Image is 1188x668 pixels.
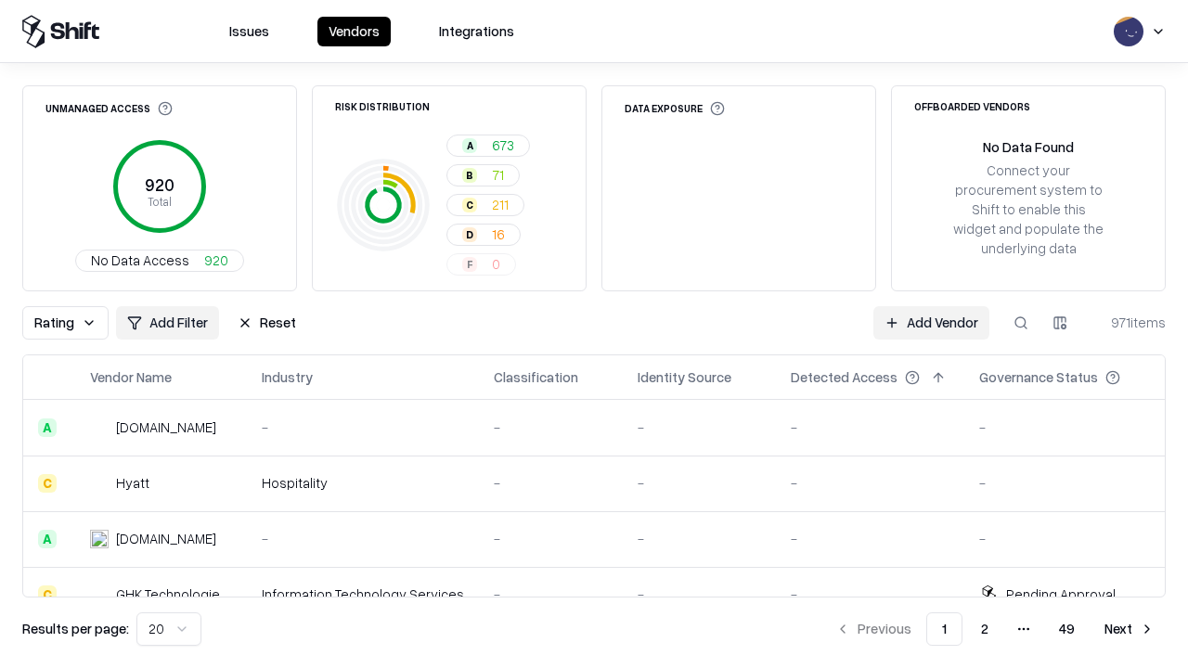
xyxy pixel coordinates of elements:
div: - [494,473,608,493]
span: 71 [492,165,504,185]
button: 49 [1044,612,1090,646]
div: - [979,417,1150,437]
div: Information Technology Services [262,584,464,604]
div: Vendor Name [90,367,172,387]
button: D16 [446,224,521,246]
div: - [262,417,464,437]
button: C211 [446,194,524,216]
div: Data Exposure [625,101,725,116]
nav: pagination [824,612,1166,646]
div: A [462,138,477,153]
div: Classification [494,367,578,387]
button: No Data Access920 [75,250,244,272]
div: A [38,530,57,548]
div: D [462,227,477,242]
div: - [791,473,949,493]
div: Unmanaged Access [45,101,173,116]
div: Offboarded Vendors [914,101,1030,111]
span: 673 [492,135,514,155]
span: 16 [492,225,505,244]
div: C [38,585,57,604]
div: Connect your procurement system to Shift to enable this widget and populate the underlying data [951,161,1105,259]
button: Add Filter [116,306,219,340]
span: 211 [492,195,509,214]
div: - [494,584,608,604]
button: A673 [446,135,530,157]
button: Integrations [428,17,525,46]
div: - [262,529,464,548]
div: No Data Found [983,137,1074,157]
tspan: 920 [145,174,174,195]
div: A [38,418,57,437]
div: - [638,417,761,437]
div: Governance Status [979,367,1098,387]
div: C [462,198,477,212]
img: intrado.com [90,418,109,437]
div: Hyatt [116,473,149,493]
button: B71 [446,164,520,186]
div: - [979,473,1150,493]
button: Vendors [317,17,391,46]
div: B [462,168,477,183]
img: GHK Technologies Inc. [90,585,109,604]
div: - [638,473,761,493]
span: Rating [34,313,74,332]
div: [DOMAIN_NAME] [116,417,216,437]
div: - [791,584,949,604]
div: GHK Technologies Inc. [116,584,232,604]
span: 920 [204,250,228,270]
button: 1 [926,612,962,646]
button: Next [1093,612,1166,646]
tspan: Total [148,194,172,209]
button: 2 [966,612,1003,646]
button: Issues [218,17,280,46]
p: Results per page: [22,619,129,638]
div: - [791,417,949,437]
button: Reset [226,306,307,340]
div: 971 items [1091,313,1166,332]
div: - [494,417,608,437]
div: C [38,474,57,493]
div: - [638,584,761,604]
div: Identity Source [638,367,731,387]
div: - [638,529,761,548]
button: Rating [22,306,109,340]
div: [DOMAIN_NAME] [116,529,216,548]
a: Add Vendor [873,306,989,340]
div: - [791,529,949,548]
img: Hyatt [90,474,109,493]
div: Industry [262,367,313,387]
div: - [494,529,608,548]
div: Detected Access [791,367,897,387]
img: primesec.co.il [90,530,109,548]
div: Risk Distribution [335,101,430,111]
div: Hospitality [262,473,464,493]
span: No Data Access [91,250,189,270]
div: - [979,529,1150,548]
div: Pending Approval [1006,584,1116,604]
